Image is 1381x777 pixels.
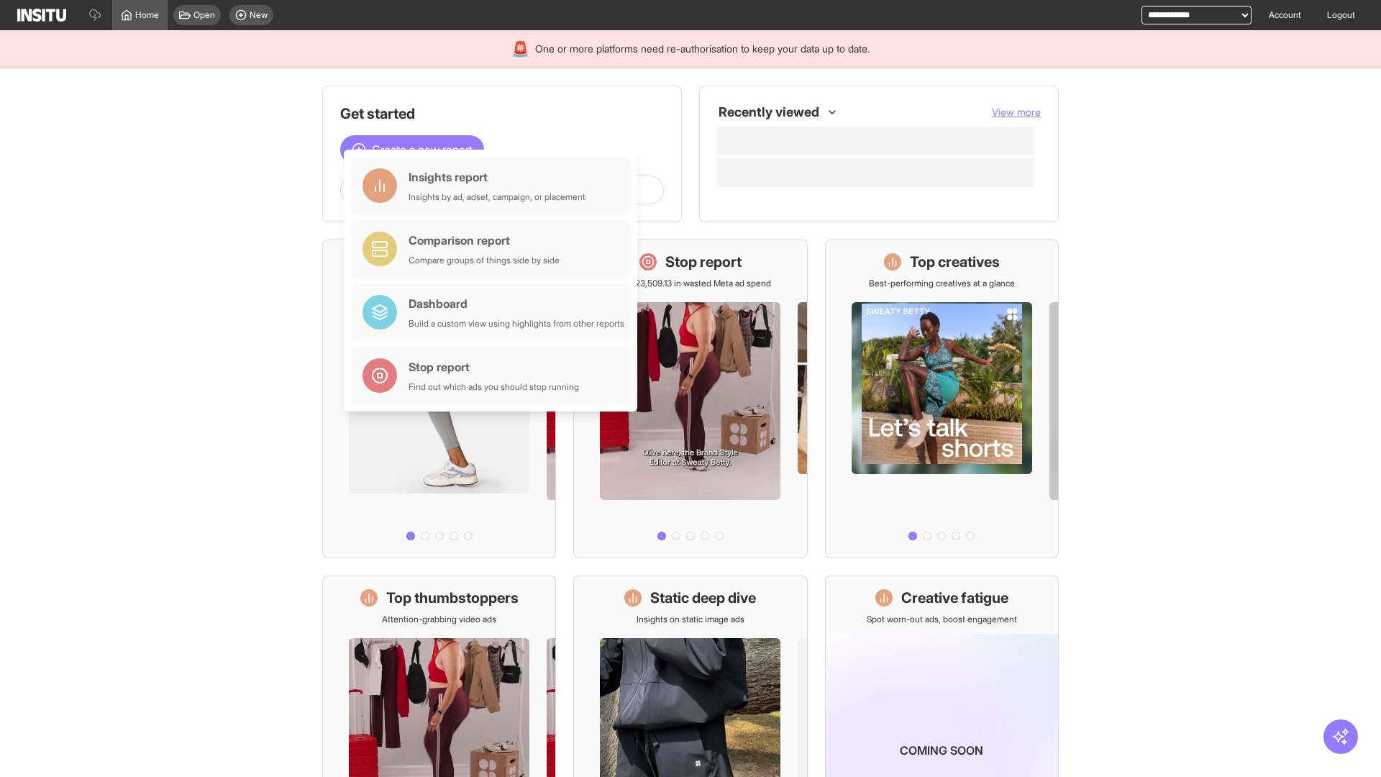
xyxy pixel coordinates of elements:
[910,252,1000,272] h1: Top creatives
[382,614,496,625] p: Attention-grabbing video ads
[340,104,664,124] h1: Get started
[992,106,1041,118] span: View more
[409,381,579,393] div: Find out which ads you should stop running
[409,191,585,203] div: Insights by ad, adset, campaign, or placement
[372,141,473,158] span: Create a new report
[609,278,771,289] p: Save £23,509.13 in wasted Meta ad spend
[650,588,756,608] h1: Static deep dive
[386,588,519,608] h1: Top thumbstoppers
[409,232,560,249] div: Comparison report
[409,295,624,312] div: Dashboard
[825,240,1059,558] a: Top creativesBest-performing creatives at a glance
[340,135,484,164] button: Create a new report
[322,240,556,558] a: What's live nowSee all active ads instantly
[193,9,215,21] span: Open
[250,9,268,21] span: New
[535,42,870,56] span: One or more platforms need re-authorisation to keep your data up to date.
[637,614,744,625] p: Insights on static image ads
[511,39,529,59] div: 🚨
[665,252,742,272] h1: Stop report
[409,168,585,186] div: Insights report
[409,255,560,266] div: Compare groups of things side by side
[409,358,579,376] div: Stop report
[17,9,66,22] img: Logo
[869,278,1015,289] p: Best-performing creatives at a glance
[992,105,1041,119] button: View more
[135,9,159,21] span: Home
[573,240,807,558] a: Stop reportSave £23,509.13 in wasted Meta ad spend
[409,318,624,330] div: Build a custom view using highlights from other reports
